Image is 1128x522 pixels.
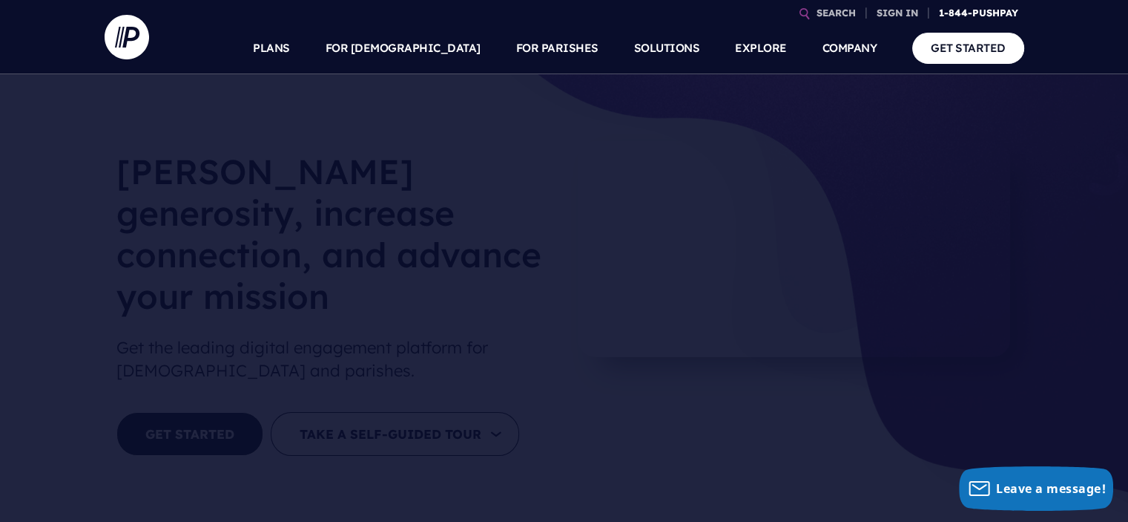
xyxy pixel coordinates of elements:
a: SOLUTIONS [634,22,700,74]
button: Leave a message! [959,466,1113,511]
a: FOR PARISHES [516,22,598,74]
a: COMPANY [822,22,877,74]
a: GET STARTED [912,33,1024,63]
a: FOR [DEMOGRAPHIC_DATA] [326,22,481,74]
a: PLANS [253,22,290,74]
a: EXPLORE [735,22,787,74]
span: Leave a message! [996,480,1106,497]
